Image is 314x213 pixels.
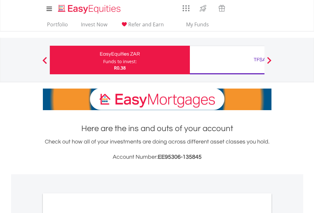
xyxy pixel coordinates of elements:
span: R0.38 [114,65,126,71]
button: Previous [38,60,51,66]
div: EasyEquities ZAR [54,50,186,58]
div: Check out how all of your investments are doing across different asset classes you hold. [43,137,271,162]
a: My Profile [264,2,280,16]
span: Refer and Earn [128,21,164,28]
span: EE95306-135845 [158,154,202,160]
button: Next [263,60,276,66]
a: Home page [56,2,123,14]
div: Funds to invest: [103,58,137,65]
span: My Funds [177,20,218,29]
img: EasyEquities_Logo.png [57,4,123,14]
a: FAQ's and Support [247,2,264,14]
a: Portfolio [44,21,70,31]
h3: Account Number: [43,153,271,162]
h1: Here are the ins and outs of your account [43,123,271,134]
img: grid-menu-icon.svg [183,5,190,12]
a: AppsGrid [178,2,194,12]
a: Vouchers [212,2,231,13]
a: Refer and Earn [118,21,166,31]
img: vouchers-v2.svg [217,3,227,13]
a: Invest Now [78,21,110,31]
a: Notifications [231,2,247,14]
img: thrive-v2.svg [198,3,208,13]
img: EasyMortage Promotion Banner [43,89,271,110]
